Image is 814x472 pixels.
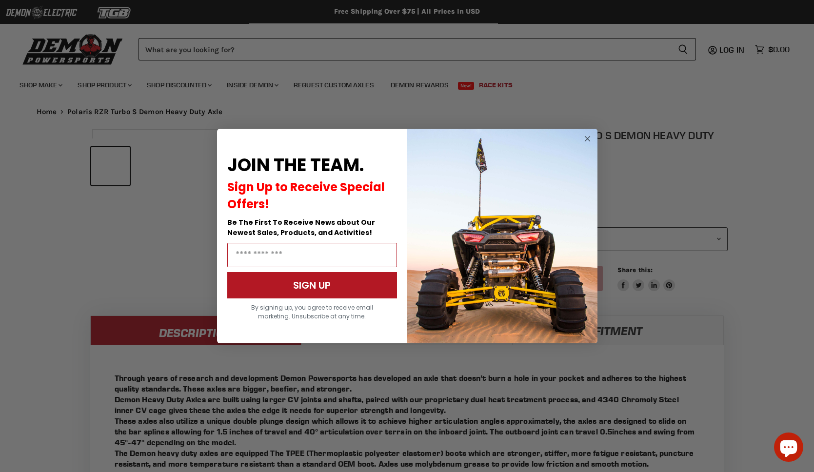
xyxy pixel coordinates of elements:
img: a9095488-b6e7-41ba-879d-588abfab540b.jpeg [407,129,597,343]
button: Close dialog [581,133,594,145]
button: SIGN UP [227,272,397,298]
span: Sign Up to Receive Special Offers! [227,179,385,212]
span: By signing up, you agree to receive email marketing. Unsubscribe at any time. [251,303,373,320]
inbox-online-store-chat: Shopify online store chat [771,433,806,464]
span: Be The First To Receive News about Our Newest Sales, Products, and Activities! [227,217,375,237]
span: JOIN THE TEAM. [227,153,364,177]
input: Email Address [227,243,397,267]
